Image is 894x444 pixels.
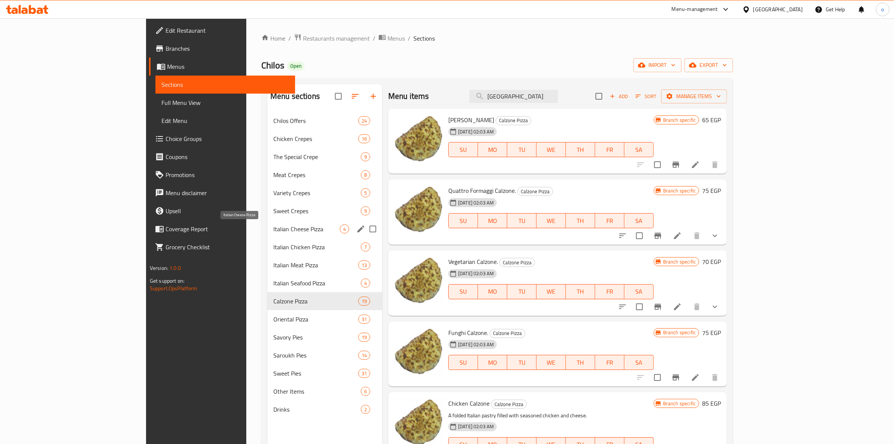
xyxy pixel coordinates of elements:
span: 13 [359,262,370,269]
a: Edit menu item [673,302,682,311]
span: Vegetarian Calzone. [448,256,498,267]
a: Edit Restaurant [149,21,295,39]
div: items [358,369,370,378]
div: items [358,116,370,125]
span: TU [510,144,534,155]
div: Calzone Pizza [517,187,553,196]
span: Calzone Pizza [490,329,525,338]
button: SA [624,142,654,157]
a: Coverage Report [149,220,295,238]
button: delete [706,368,724,386]
button: show more [706,227,724,245]
span: SU [452,215,475,226]
button: WE [537,213,566,228]
div: Oriental Pizza31 [267,310,382,328]
span: Open [287,63,305,69]
span: 4 [340,226,349,233]
span: WE [540,286,563,297]
button: FR [595,142,624,157]
span: 19 [359,298,370,305]
button: MO [478,213,507,228]
span: Restaurants management [303,34,370,43]
a: Choice Groups [149,130,295,148]
button: show more [706,298,724,316]
div: Drinks2 [267,400,382,418]
span: 16 [359,135,370,142]
svg: Show Choices [710,302,719,311]
div: Open [287,62,305,71]
div: Meat Crepes8 [267,166,382,184]
span: FR [598,215,621,226]
div: items [340,224,349,233]
span: SU [452,286,475,297]
span: Calzone Pizza [496,116,531,125]
span: TH [569,215,592,226]
button: TH [566,213,595,228]
img: Vegetarian Calzone. [394,256,442,305]
button: Branch-specific-item [667,156,685,174]
span: Select all sections [330,88,346,104]
div: Calzone Pizza [499,258,535,267]
span: Menus [387,34,405,43]
button: MO [478,284,507,299]
span: FR [598,144,621,155]
span: Menu disclaimer [166,188,289,197]
button: FR [595,284,624,299]
div: items [361,188,370,197]
span: Calzone Pizza [273,297,358,306]
button: Branch-specific-item [649,227,667,245]
span: Italian Seafood Pizza [273,279,361,288]
button: SU [448,355,478,370]
span: 31 [359,316,370,323]
a: Support.OpsPlatform [150,283,197,293]
button: SA [624,284,654,299]
span: TU [510,357,534,368]
span: Sort [636,92,656,101]
span: Saroukh Pies [273,351,358,360]
span: 9 [361,153,370,161]
div: items [361,242,370,252]
p: A folded Italian pastry filled with seasoned chicken and cheese. [448,411,654,420]
span: 19 [359,334,370,341]
span: WE [540,144,563,155]
button: FR [595,213,624,228]
button: Manage items [661,89,727,103]
span: 5 [361,189,370,197]
span: 2 [361,406,370,413]
span: Branch specific [660,258,699,265]
h6: 65 EGP [702,115,721,125]
nav: Menu sections [267,109,382,421]
span: 8 [361,171,370,179]
span: Branch specific [660,400,699,407]
button: edit [355,223,366,235]
a: Edit menu item [691,160,700,169]
button: MO [478,142,507,157]
span: WE [540,215,563,226]
div: Sweet Pies [273,369,358,378]
span: 7 [361,244,370,251]
div: items [361,279,370,288]
span: Oriental Pizza [273,315,358,324]
span: SU [452,144,475,155]
a: Menus [378,33,405,43]
span: [DATE] 02:03 AM [455,423,497,430]
div: Other Items [273,387,361,396]
img: Quattro Formaggi Calzone. [394,185,442,233]
nav: breadcrumb [261,33,733,43]
span: Sweet Crepes [273,206,361,215]
span: Coupons [166,152,289,161]
div: Saroukh Pies14 [267,346,382,364]
input: search [469,90,558,103]
span: Select to update [650,370,665,385]
img: Margherita Calzone [394,115,442,163]
div: The Special Crepe9 [267,148,382,166]
div: Calzone Pizza [490,329,525,338]
span: Chicken Crepes [273,134,358,143]
button: FR [595,355,624,370]
div: Chicken Crepes16 [267,130,382,148]
span: FR [598,286,621,297]
span: Drinks [273,405,361,414]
